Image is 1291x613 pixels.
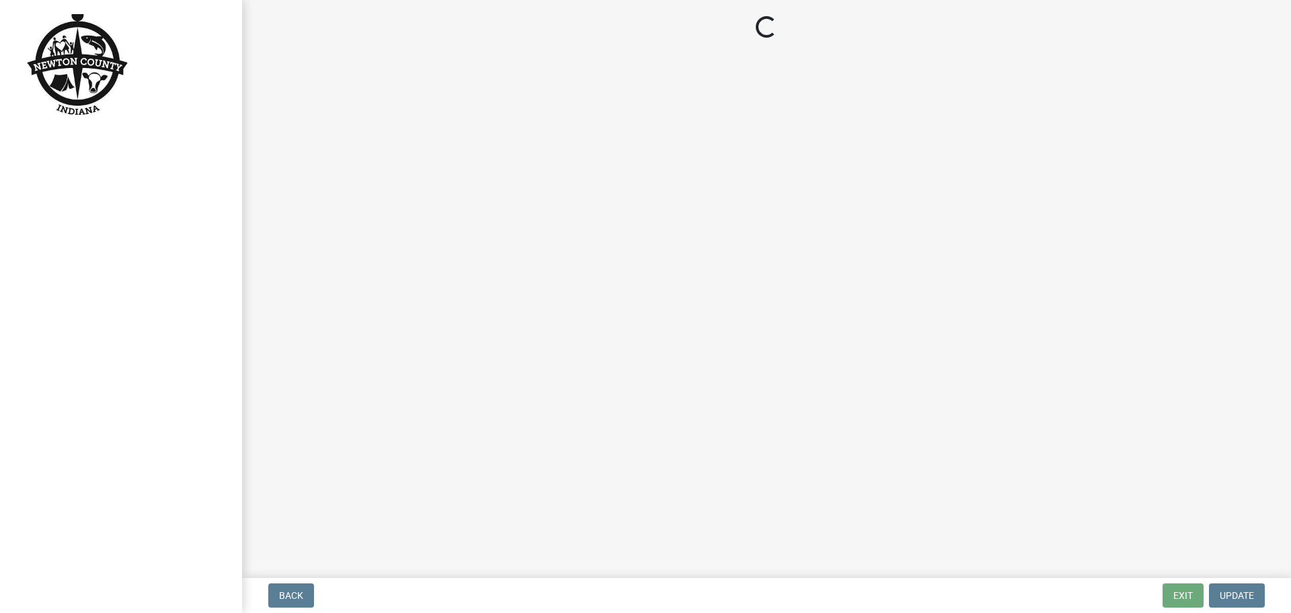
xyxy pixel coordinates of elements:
[1209,583,1265,608] button: Update
[279,590,303,601] span: Back
[1163,583,1204,608] button: Exit
[1220,590,1254,601] span: Update
[27,14,128,115] img: Newton County, Indiana
[268,583,314,608] button: Back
